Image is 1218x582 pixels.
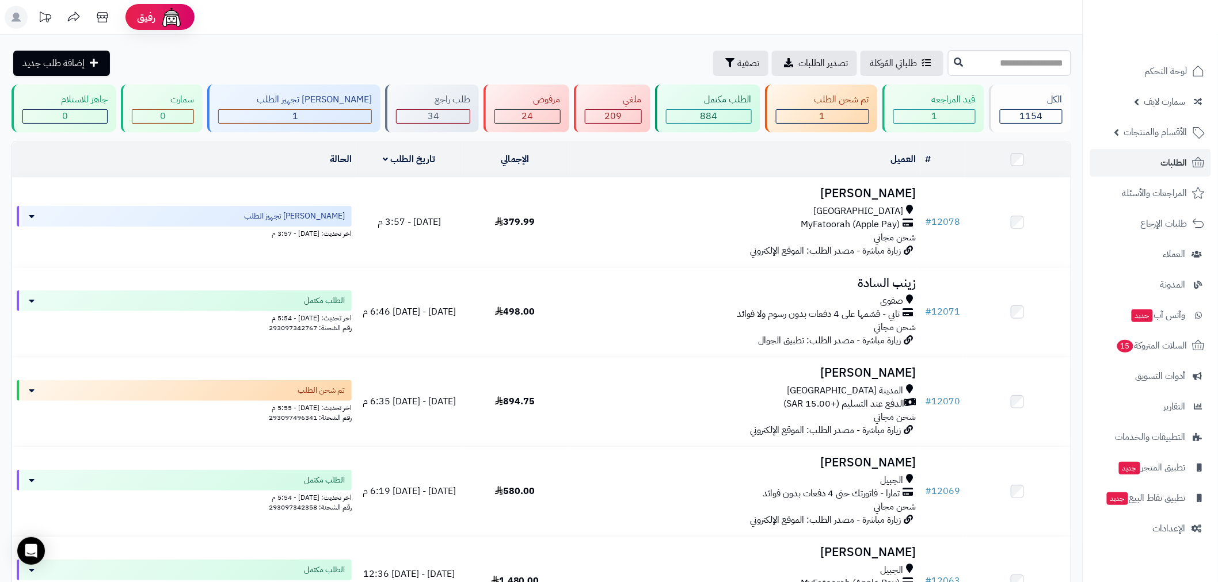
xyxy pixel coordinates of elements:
button: تصفية [713,51,768,76]
span: الإعدادات [1153,520,1186,537]
span: جديد [1119,462,1140,474]
span: الطلبات [1161,155,1187,171]
span: 379.99 [495,215,535,229]
span: 884 [700,109,717,123]
div: اخر تحديث: [DATE] - 3:57 م [17,227,352,239]
div: ملغي [585,93,642,106]
span: # [925,215,931,229]
a: وآتس آبجديد [1090,301,1211,329]
span: 894.75 [495,395,535,408]
div: 1 [894,110,975,123]
a: المدونة [1090,271,1211,298]
div: 0 [132,110,193,123]
a: جاهز للاستلام 0 [9,85,119,132]
div: 884 [667,110,751,123]
span: شحن مجاني [874,231,916,244]
span: # [925,395,931,408]
span: شحن مجاني [874,410,916,424]
span: رقم الشحنة: 293097496341 [269,412,352,423]
a: مرفوض 24 [481,85,571,132]
span: 580.00 [495,484,535,498]
span: المراجعات والأسئلة [1122,185,1187,201]
span: [DATE] - [DATE] 6:35 م [363,395,456,408]
div: 0 [23,110,107,123]
span: رقم الشحنة: 293097342358 [269,502,352,512]
span: تطبيق نقاط البيع [1106,490,1186,506]
span: التقارير [1164,399,1186,415]
div: [PERSON_NAME] تجهيز الطلب [218,93,372,106]
span: جديد [1132,309,1153,322]
a: الطلبات [1090,149,1211,177]
span: # [925,484,931,498]
h3: [PERSON_NAME] [573,187,916,200]
a: ملغي 209 [572,85,653,132]
span: سمارت لايف [1144,94,1186,110]
span: الجبيل [880,564,903,577]
span: 0 [160,109,166,123]
a: سمارت 0 [119,85,205,132]
span: الجبيل [880,474,903,487]
span: تطبيق المتجر [1118,460,1186,476]
span: [GEOGRAPHIC_DATA] [813,205,903,218]
span: زيارة مباشرة - مصدر الطلب: الموقع الإلكتروني [750,513,901,527]
span: رفيق [137,10,155,24]
a: العميل [890,152,916,166]
a: العملاء [1090,240,1211,268]
div: 1 [219,110,371,123]
span: # [925,305,931,319]
a: الكل1154 [987,85,1074,132]
a: طلب راجع 34 [383,85,481,132]
span: المدينة [GEOGRAPHIC_DATA] [787,384,903,397]
span: الطلب مكتمل [304,474,345,486]
span: زيارة مباشرة - مصدر الطلب: الموقع الإلكتروني [750,423,901,437]
span: التطبيقات والخدمات [1116,429,1186,445]
a: أدوات التسويق [1090,362,1211,390]
span: 1 [820,109,825,123]
a: تاريخ الطلب [383,152,436,166]
span: لوحة التحكم [1145,63,1187,79]
a: تحديثات المنصة [31,6,59,32]
a: #12078 [925,215,960,229]
a: التطبيقات والخدمات [1090,423,1211,451]
span: رقم الشحنة: 293097342767 [269,323,352,333]
a: المراجعات والأسئلة [1090,179,1211,207]
span: 209 [604,109,622,123]
span: MyFatoorah (Apple Pay) [801,218,900,231]
h3: [PERSON_NAME] [573,366,916,380]
a: #12069 [925,484,960,498]
div: 34 [397,110,470,123]
span: [PERSON_NAME] تجهيز الطلب [244,210,345,222]
span: تصدير الطلبات [798,56,848,70]
span: تصفية [737,56,759,70]
span: 24 [522,109,533,123]
div: اخر تحديث: [DATE] - 5:55 م [17,401,352,413]
div: 209 [585,110,641,123]
span: 1 [931,109,937,123]
a: السلات المتروكة15 [1090,332,1211,359]
span: وآتس آب [1131,307,1186,323]
span: شحن مجاني [874,320,916,334]
div: 1 [777,110,869,123]
a: الحالة [330,152,352,166]
span: تابي - قسّمها على 4 دفعات بدون رسوم ولا فوائد [737,308,900,321]
div: جاهز للاستلام [22,93,108,106]
a: #12070 [925,395,960,408]
span: تم شحن الطلب [298,385,345,396]
span: 1 [292,109,298,123]
span: 1154 [1019,109,1042,123]
div: سمارت [132,93,194,106]
h3: [PERSON_NAME] [573,456,916,469]
span: أدوات التسويق [1136,368,1186,384]
div: Open Intercom Messenger [17,537,45,565]
span: الأقسام والمنتجات [1124,124,1187,140]
span: جديد [1107,492,1128,505]
span: 34 [428,109,439,123]
span: [DATE] - [DATE] 6:19 م [363,484,456,498]
a: لوحة التحكم [1090,58,1211,85]
span: الطلب مكتمل [304,564,345,576]
div: الطلب مكتمل [666,93,752,106]
a: # [925,152,931,166]
span: طلبات الإرجاع [1141,216,1187,232]
span: [DATE] - 3:57 م [378,215,441,229]
span: تمارا - فاتورتك حتى 4 دفعات بدون فوائد [763,487,900,500]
